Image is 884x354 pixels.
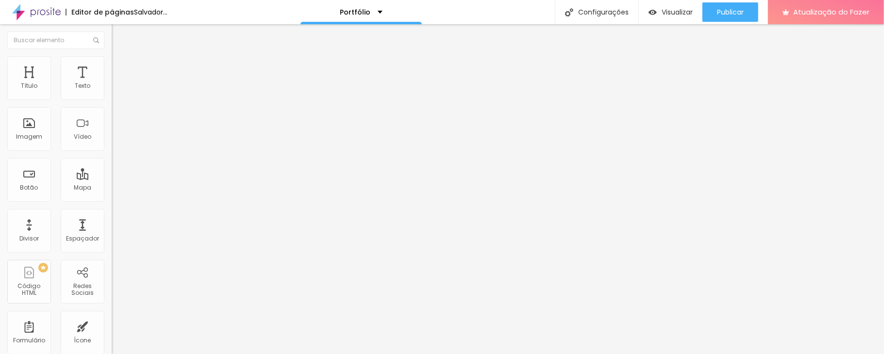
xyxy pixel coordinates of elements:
[13,336,45,344] font: Formulário
[112,24,884,354] iframe: Editor
[717,7,744,17] font: Publicar
[134,7,167,17] font: Salvador...
[702,2,758,22] button: Publicar
[21,81,37,90] font: Título
[75,81,90,90] font: Texto
[71,7,134,17] font: Editor de páginas
[18,282,41,297] font: Código HTML
[565,8,573,16] img: Ícone
[7,32,104,49] input: Buscar elemento
[578,7,629,17] font: Configurações
[793,7,869,17] font: Atualização do Fazer
[93,37,99,43] img: Ícone
[662,7,693,17] font: Visualizar
[66,234,99,242] font: Espaçador
[16,132,42,141] font: Imagem
[639,2,702,22] button: Visualizar
[19,234,39,242] font: Divisor
[649,8,657,16] img: view-1.svg
[71,282,94,297] font: Redes Sociais
[74,132,91,141] font: Vídeo
[74,183,91,192] font: Mapa
[340,7,370,17] font: Portfólio
[20,183,38,192] font: Botão
[74,336,91,344] font: Ícone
